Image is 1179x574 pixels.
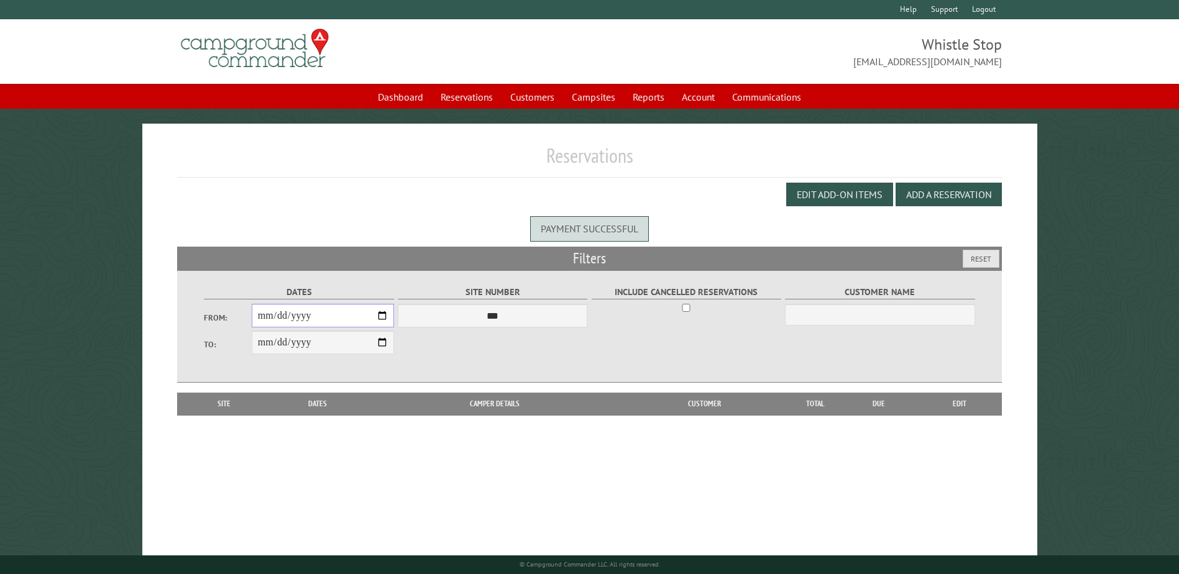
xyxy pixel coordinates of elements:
div: Payment successful [530,216,649,241]
th: Due [840,393,918,415]
th: Total [790,393,840,415]
a: Account [674,85,722,109]
button: Edit Add-on Items [786,183,893,206]
th: Site [183,393,264,415]
button: Reset [963,250,999,268]
label: Include Cancelled Reservations [592,285,781,299]
a: Communications [725,85,809,109]
a: Reservations [433,85,500,109]
a: Dashboard [370,85,431,109]
th: Dates [265,393,371,415]
a: Campsites [564,85,623,109]
img: Campground Commander [177,24,333,73]
h2: Filters [177,247,1001,270]
label: Dates [204,285,393,299]
th: Camper Details [371,393,618,415]
label: From: [204,312,251,324]
label: To: [204,339,251,350]
th: Customer [618,393,790,415]
h1: Reservations [177,143,1001,178]
a: Customers [503,85,562,109]
a: Reports [625,85,672,109]
label: Customer Name [785,285,975,299]
span: Whistle Stop [EMAIL_ADDRESS][DOMAIN_NAME] [590,34,1002,69]
th: Edit [918,393,1002,415]
label: Site Number [398,285,587,299]
small: © Campground Commander LLC. All rights reserved. [520,560,660,568]
button: Add a Reservation [896,183,1002,206]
